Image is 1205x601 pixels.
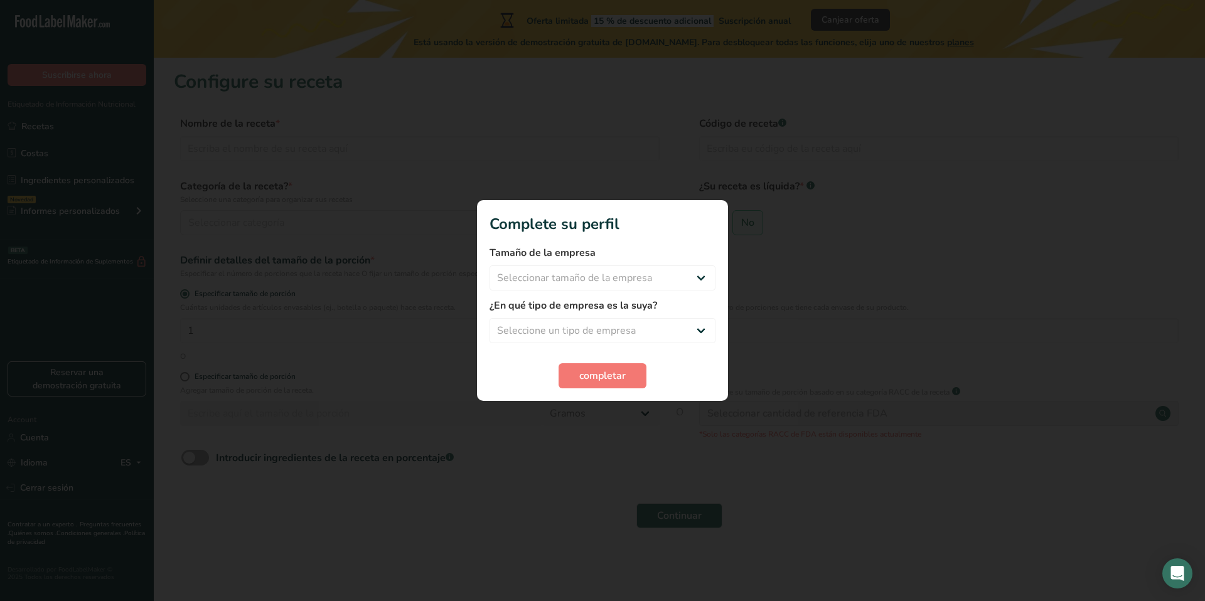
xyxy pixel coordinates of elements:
label: ¿En qué tipo de empresa es la suya? [490,298,715,313]
h1: Complete su perfil [490,213,715,235]
label: Tamaño de la empresa [490,245,715,260]
div: Open Intercom Messenger [1162,558,1192,588]
span: completar [579,368,626,383]
button: completar [559,363,646,388]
